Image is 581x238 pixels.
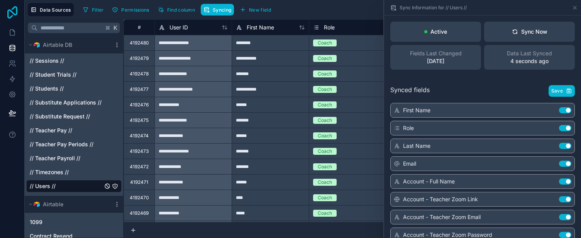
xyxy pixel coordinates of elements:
[130,164,149,170] div: 4192472
[130,55,149,62] div: 4192479
[80,4,107,15] button: Filter
[201,4,237,15] a: Syncing
[130,148,149,154] div: 4192473
[318,132,332,139] div: Coach
[109,4,152,15] button: Permissions
[213,7,231,13] span: Syncing
[130,179,148,185] div: 4192471
[201,4,234,15] button: Syncing
[549,85,575,97] button: Save
[403,195,478,203] span: Account - Teacher Zoom Link
[28,3,74,16] button: Data Sources
[130,86,149,92] div: 4192477
[318,163,332,170] div: Coach
[130,195,149,201] div: 4192470
[167,7,195,13] span: Find column
[40,7,71,13] span: Data Sources
[403,213,481,221] span: Account - Teacher Zoom Email
[130,102,149,108] div: 4192476
[430,28,447,36] p: Active
[249,7,271,13] span: New field
[130,117,149,123] div: 4192475
[237,4,274,15] button: New field
[92,7,104,13] span: Filter
[318,179,332,186] div: Coach
[130,40,149,46] div: 4192480
[121,7,149,13] span: Permissions
[130,210,149,216] div: 4192469
[130,24,149,30] div: #
[130,71,149,77] div: 4192478
[551,88,563,94] span: Save
[400,5,467,11] span: Sync Information for // Users //
[318,117,332,124] div: Coach
[507,50,552,57] span: Data Last Synced
[318,194,332,201] div: Coach
[427,57,444,65] p: [DATE]
[403,142,430,150] span: Last Name
[403,160,416,168] span: Email
[318,55,332,62] div: Coach
[318,101,332,108] div: Coach
[403,106,430,114] span: First Name
[318,39,332,46] div: Coach
[318,148,332,155] div: Coach
[410,50,462,57] span: Fields Last Changed
[318,70,332,77] div: Coach
[484,22,575,42] button: Sync Now
[109,4,155,15] a: Permissions
[324,24,335,31] span: Role
[403,124,414,132] span: Role
[403,178,455,185] span: Account - Full Name
[155,4,198,15] button: Find column
[318,210,332,217] div: Coach
[113,25,118,31] span: K
[512,28,547,36] div: Sync Now
[247,24,274,31] span: First Name
[510,57,549,65] p: 4 seconds ago
[130,133,149,139] div: 4192474
[390,85,430,97] span: Synced fields
[318,86,332,93] div: Coach
[169,24,188,31] span: User ID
